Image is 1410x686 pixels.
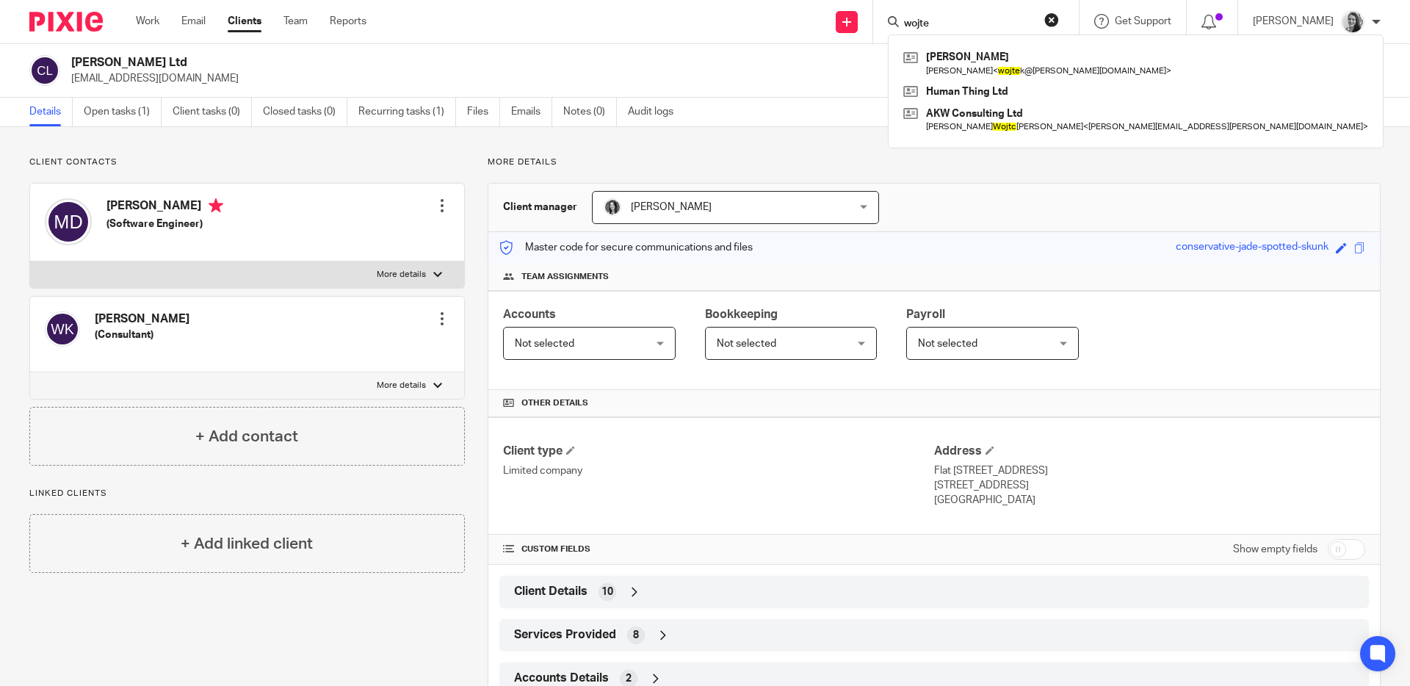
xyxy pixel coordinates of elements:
[1044,12,1059,27] button: Clear
[515,339,574,349] span: Not selected
[631,202,712,212] span: [PERSON_NAME]
[626,671,632,686] span: 2
[903,18,1035,31] input: Search
[467,98,500,126] a: Files
[503,200,577,214] h3: Client manager
[1176,239,1328,256] div: conservative-jade-spotted-skunk
[71,71,1181,86] p: [EMAIL_ADDRESS][DOMAIN_NAME]
[228,14,261,29] a: Clients
[521,271,609,283] span: Team assignments
[934,478,1365,493] p: [STREET_ADDRESS]
[503,308,556,320] span: Accounts
[358,98,456,126] a: Recurring tasks (1)
[934,463,1365,478] p: Flat [STREET_ADDRESS]
[173,98,252,126] a: Client tasks (0)
[377,269,426,281] p: More details
[514,627,616,643] span: Services Provided
[503,544,934,555] h4: CUSTOM FIELDS
[1115,16,1171,26] span: Get Support
[45,311,80,347] img: svg%3E
[209,198,223,213] i: Primary
[84,98,162,126] a: Open tasks (1)
[601,585,613,599] span: 10
[503,463,934,478] p: Limited company
[717,339,776,349] span: Not selected
[29,98,73,126] a: Details
[918,339,977,349] span: Not selected
[29,156,465,168] p: Client contacts
[705,308,778,320] span: Bookkeeping
[136,14,159,29] a: Work
[1341,10,1364,34] img: IMG-0056.JPG
[604,198,621,216] img: brodie%203%20small.jpg
[181,532,313,555] h4: + Add linked client
[95,311,189,327] h4: [PERSON_NAME]
[488,156,1381,168] p: More details
[29,55,60,86] img: svg%3E
[563,98,617,126] a: Notes (0)
[1233,542,1317,557] label: Show empty fields
[106,198,223,217] h4: [PERSON_NAME]
[263,98,347,126] a: Closed tasks (0)
[511,98,552,126] a: Emails
[1253,14,1334,29] p: [PERSON_NAME]
[195,425,298,448] h4: + Add contact
[29,488,465,499] p: Linked clients
[71,55,959,71] h2: [PERSON_NAME] Ltd
[514,671,609,686] span: Accounts Details
[377,380,426,391] p: More details
[106,217,223,231] h5: (Software Engineer)
[283,14,308,29] a: Team
[45,198,92,245] img: svg%3E
[628,98,684,126] a: Audit logs
[934,493,1365,508] p: [GEOGRAPHIC_DATA]
[29,12,103,32] img: Pixie
[514,584,587,599] span: Client Details
[934,444,1365,459] h4: Address
[906,308,945,320] span: Payroll
[95,328,189,342] h5: (Consultant)
[330,14,366,29] a: Reports
[499,240,753,255] p: Master code for secure communications and files
[181,14,206,29] a: Email
[633,628,639,643] span: 8
[503,444,934,459] h4: Client type
[521,397,588,409] span: Other details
